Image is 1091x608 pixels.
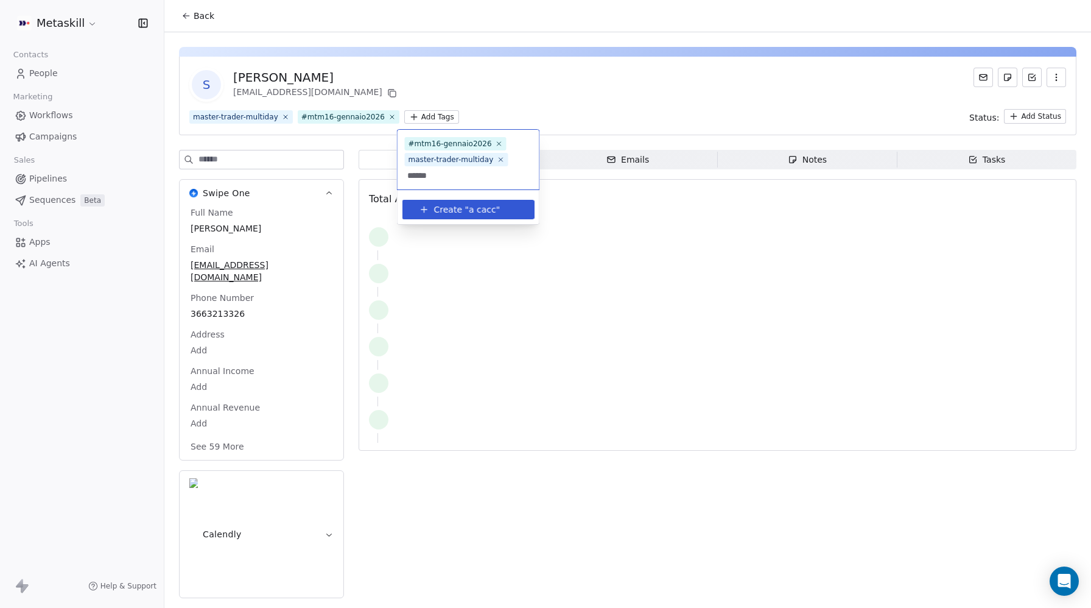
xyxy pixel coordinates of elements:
span: " [496,203,500,216]
span: Create " [434,203,469,216]
button: Create "a cacc" [410,200,527,219]
div: master-trader-multiday [409,154,494,165]
div: #mtm16-gennaio2026 [409,138,492,149]
span: a cacc [469,203,496,216]
div: Suggestions [402,195,535,219]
